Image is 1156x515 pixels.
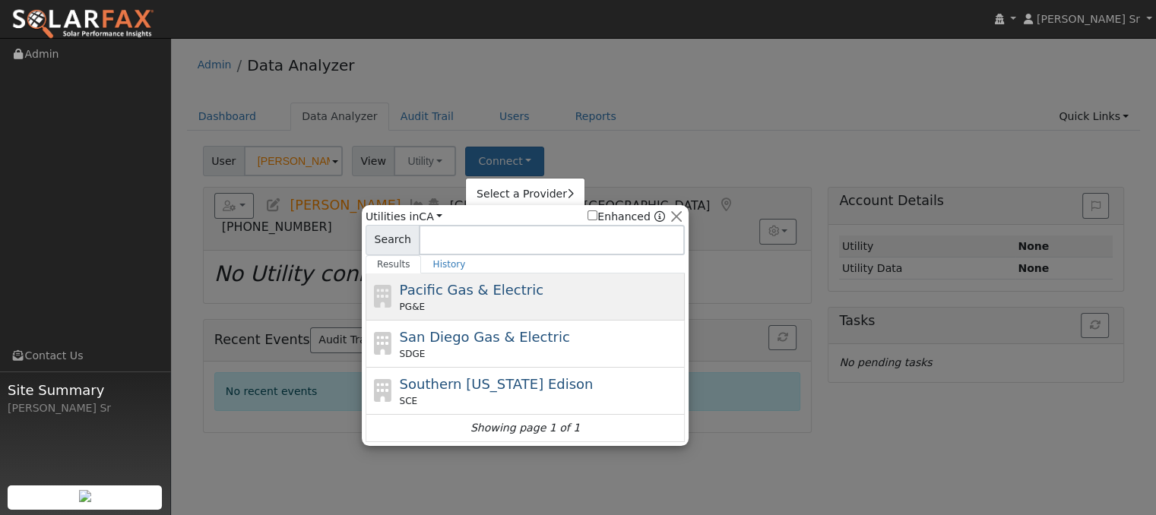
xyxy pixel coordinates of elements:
a: Select a Provider [466,184,584,205]
span: [PERSON_NAME] Sr [1037,13,1140,25]
span: San Diego Gas & Electric [400,329,570,345]
i: Showing page 1 of 1 [470,420,580,436]
span: PG&E [400,300,425,314]
span: SDGE [400,347,426,361]
a: Enhanced Providers [654,210,665,223]
span: Pacific Gas & Electric [400,282,543,298]
label: Enhanced [588,209,651,225]
a: History [421,255,477,273]
a: CA [419,210,442,223]
span: Show enhanced providers [588,209,665,225]
span: SCE [400,394,418,408]
span: Site Summary [8,380,163,400]
a: Results [366,255,422,273]
img: SolarFax [11,8,154,40]
span: Utilities in [366,209,442,225]
img: retrieve [79,490,91,502]
span: Search [366,225,420,255]
input: Enhanced [588,210,597,220]
span: Southern [US_STATE] Edison [400,376,594,392]
div: [PERSON_NAME] Sr [8,400,163,416]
